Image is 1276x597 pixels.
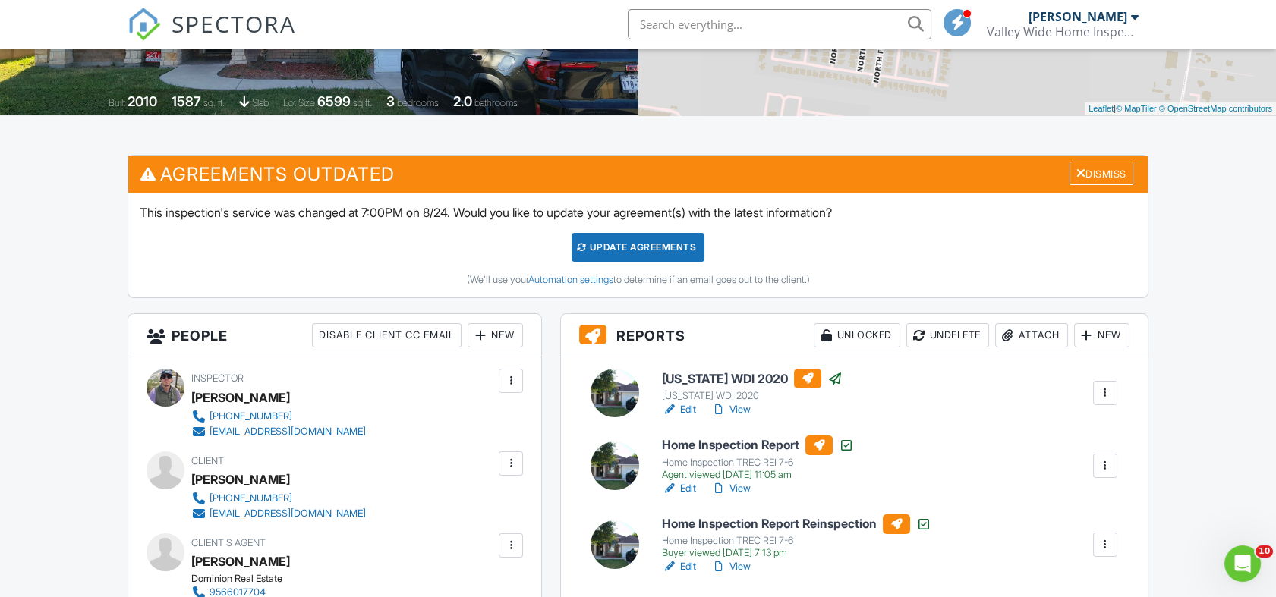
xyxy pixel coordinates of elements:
[662,435,854,455] h6: Home Inspection Report
[191,550,290,573] a: [PERSON_NAME]
[191,386,290,409] div: [PERSON_NAME]
[1159,104,1272,113] a: © OpenStreetMap contributors
[128,20,296,52] a: SPECTORA
[662,390,843,402] div: [US_STATE] WDI 2020
[662,457,854,469] div: Home Inspection TREC REI 7-6
[191,491,366,506] a: [PHONE_NUMBER]
[1224,545,1261,582] iframe: Intercom live chat
[317,93,351,109] div: 6599
[662,369,843,402] a: [US_STATE] WDI 2020 [US_STATE] WDI 2020
[711,481,751,496] a: View
[128,193,1148,297] div: This inspection's service was changed at 7:00PM on 8/24. Would you like to update your agreement(...
[662,369,843,388] h6: [US_STATE] WDI 2020
[210,426,366,438] div: [EMAIL_ADDRESS][DOMAIN_NAME]
[711,402,751,417] a: View
[172,93,201,109] div: 1587
[662,402,696,417] a: Edit
[128,8,161,41] img: The Best Home Inspection Software - Spectora
[662,481,696,496] a: Edit
[191,506,366,521] a: [EMAIL_ADDRESS][DOMAIN_NAME]
[1074,323,1129,347] div: New
[210,410,292,423] div: [PHONE_NUMBER]
[453,93,472,109] div: 2.0
[814,323,900,347] div: Unlocked
[210,507,366,520] div: [EMAIL_ADDRESS][DOMAIN_NAME]
[397,97,439,108] span: bedrooms
[191,455,224,467] span: Client
[662,514,931,560] a: Home Inspection Report Reinspection Home Inspection TREC REI 7-6 Buyer viewed [DATE] 7:13 pm
[662,435,854,481] a: Home Inspection Report Home Inspection TREC REI 7-6 Agent viewed [DATE] 11:05 am
[191,424,366,439] a: [EMAIL_ADDRESS][DOMAIN_NAME]
[1085,102,1276,115] div: |
[474,97,518,108] span: bathrooms
[662,559,696,574] a: Edit
[191,537,266,548] span: Client's Agent
[128,93,157,109] div: 2010
[1256,545,1273,558] span: 10
[128,156,1148,193] h3: Agreements Outdated
[353,97,372,108] span: sq.ft.
[386,93,395,109] div: 3
[210,492,292,504] div: [PHONE_NUMBER]
[1089,104,1114,113] a: Leaflet
[572,233,704,262] div: Update Agreements
[1070,162,1133,185] div: Dismiss
[252,97,269,108] span: slab
[140,274,1136,286] div: (We'll use your to determine if an email goes out to the client.)
[1029,9,1127,24] div: [PERSON_NAME]
[987,24,1139,39] div: Valley Wide Home Inspections
[662,535,931,547] div: Home Inspection TREC REI 7-6
[995,323,1068,347] div: Attach
[172,8,296,39] span: SPECTORA
[906,323,989,347] div: Undelete
[662,547,931,559] div: Buyer viewed [DATE] 7:13 pm
[191,468,290,491] div: [PERSON_NAME]
[662,469,854,481] div: Agent viewed [DATE] 11:05 am
[628,9,931,39] input: Search everything...
[191,409,366,424] a: [PHONE_NUMBER]
[528,274,613,285] a: Automation settings
[1116,104,1157,113] a: © MapTiler
[662,514,931,534] h6: Home Inspection Report Reinspection
[561,314,1147,357] h3: Reports
[468,323,523,347] div: New
[128,314,541,357] h3: People
[711,559,751,574] a: View
[203,97,225,108] span: sq. ft.
[283,97,315,108] span: Lot Size
[109,97,125,108] span: Built
[191,372,244,384] span: Inspector
[191,573,378,585] div: Dominion Real Estate
[312,323,462,347] div: Disable Client CC Email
